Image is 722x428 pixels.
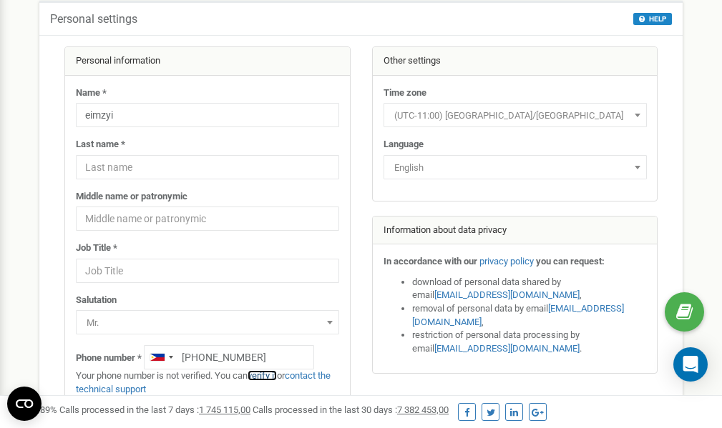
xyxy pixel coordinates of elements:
[76,86,107,100] label: Name *
[412,303,624,327] a: [EMAIL_ADDRESS][DOMAIN_NAME]
[373,47,658,76] div: Other settings
[145,346,177,369] div: Telephone country code
[81,313,334,333] span: Mr.
[412,276,647,302] li: download of personal data shared by email ,
[76,242,117,255] label: Job Title *
[397,404,449,415] u: 7 382 453,00
[373,217,658,245] div: Information about data privacy
[412,329,647,355] li: restriction of personal data processing by email .
[384,256,477,267] strong: In accordance with our
[76,138,125,151] label: Last name *
[389,158,642,178] span: English
[536,256,605,267] strong: you can request:
[389,106,642,126] span: (UTC-11:00) Pacific/Midway
[76,352,142,365] label: Phone number *
[384,155,647,179] span: English
[384,103,647,127] span: (UTC-11:00) Pacific/Midway
[673,347,708,382] div: Open Intercom Messenger
[384,86,426,100] label: Time zone
[59,404,250,415] span: Calls processed in the last 7 days :
[7,387,42,421] button: Open CMP widget
[479,256,534,267] a: privacy policy
[633,13,672,25] button: HELP
[76,310,339,334] span: Mr.
[253,404,449,415] span: Calls processed in the last 30 days :
[76,206,339,231] input: Middle name or patronymic
[76,369,339,396] p: Your phone number is not verified. You can or
[199,404,250,415] u: 1 745 115,00
[384,138,424,151] label: Language
[412,302,647,329] li: removal of personal data by email ,
[65,47,350,76] div: Personal information
[76,103,339,127] input: Name
[76,370,331,394] a: contact the technical support
[76,190,187,204] label: Middle name or patronymic
[248,370,277,381] a: verify it
[434,343,580,354] a: [EMAIL_ADDRESS][DOMAIN_NAME]
[76,294,117,307] label: Salutation
[144,345,314,369] input: +1-800-555-55-55
[76,155,339,179] input: Last name
[434,289,580,300] a: [EMAIL_ADDRESS][DOMAIN_NAME]
[76,259,339,283] input: Job Title
[50,13,137,26] h5: Personal settings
